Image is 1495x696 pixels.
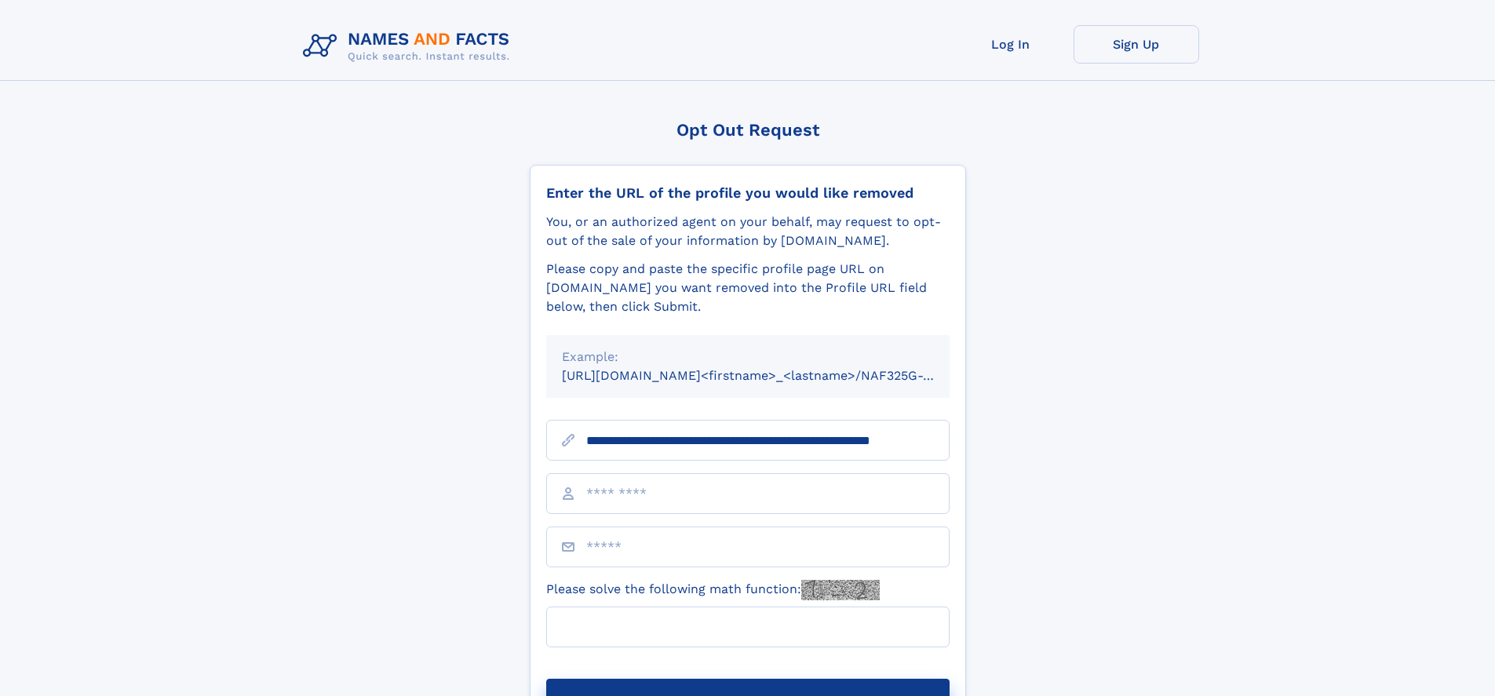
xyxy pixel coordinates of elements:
[546,184,950,202] div: Enter the URL of the profile you would like removed
[948,25,1074,64] a: Log In
[562,348,934,366] div: Example:
[546,580,880,600] label: Please solve the following math function:
[546,260,950,316] div: Please copy and paste the specific profile page URL on [DOMAIN_NAME] you want removed into the Pr...
[530,120,966,140] div: Opt Out Request
[562,368,979,383] small: [URL][DOMAIN_NAME]<firstname>_<lastname>/NAF325G-xxxxxxxx
[1074,25,1199,64] a: Sign Up
[297,25,523,67] img: Logo Names and Facts
[546,213,950,250] div: You, or an authorized agent on your behalf, may request to opt-out of the sale of your informatio...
